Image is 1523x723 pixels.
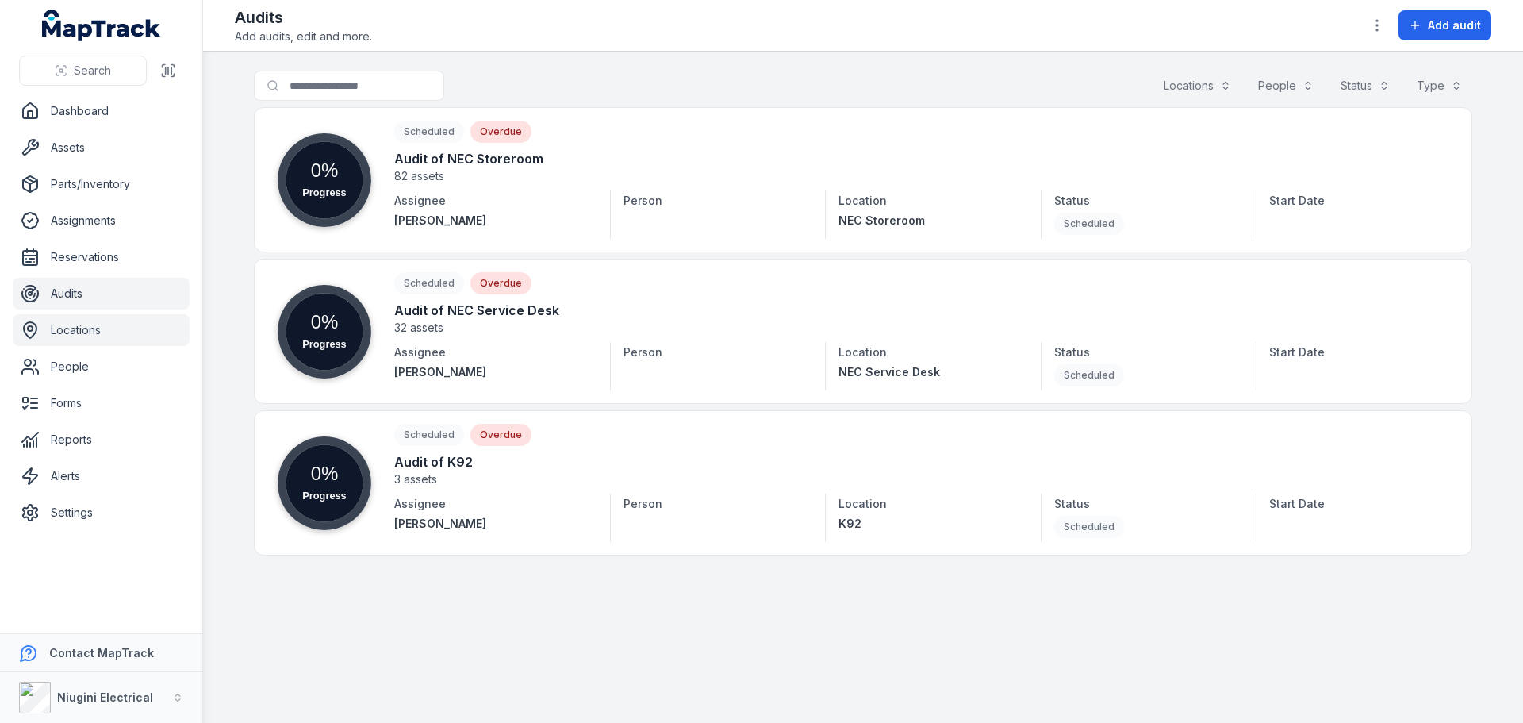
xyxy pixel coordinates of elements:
button: Status [1330,71,1400,101]
span: Add audit [1428,17,1481,33]
a: [PERSON_NAME] [394,213,597,229]
strong: Niugini Electrical [57,690,153,704]
a: [PERSON_NAME] [394,364,597,380]
a: MapTrack [42,10,161,41]
span: Search [74,63,111,79]
button: Search [19,56,147,86]
a: Parts/Inventory [13,168,190,200]
a: Reservations [13,241,190,273]
a: Alerts [13,460,190,492]
a: Dashboard [13,95,190,127]
button: People [1248,71,1324,101]
a: [PERSON_NAME] [394,516,597,532]
span: K92 [838,517,861,530]
a: Locations [13,314,190,346]
span: NEC Service Desk [838,365,940,379]
div: Scheduled [1054,516,1124,538]
a: People [13,351,190,383]
a: NEC Service Desk [838,364,1015,380]
a: Assets [13,132,190,163]
h2: Audits [235,6,372,29]
a: K92 [838,516,1015,532]
a: Reports [13,424,190,456]
div: Scheduled [1054,213,1124,235]
strong: Contact MapTrack [49,646,154,660]
button: Type [1406,71,1472,101]
div: Scheduled [1054,364,1124,386]
button: Add audit [1398,10,1491,40]
button: Locations [1153,71,1241,101]
span: Add audits, edit and more. [235,29,372,44]
span: NEC Storeroom [838,213,925,227]
a: NEC Storeroom [838,213,1015,229]
a: Forms [13,387,190,419]
a: Settings [13,497,190,529]
a: Audits [13,278,190,310]
a: Assignments [13,205,190,237]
